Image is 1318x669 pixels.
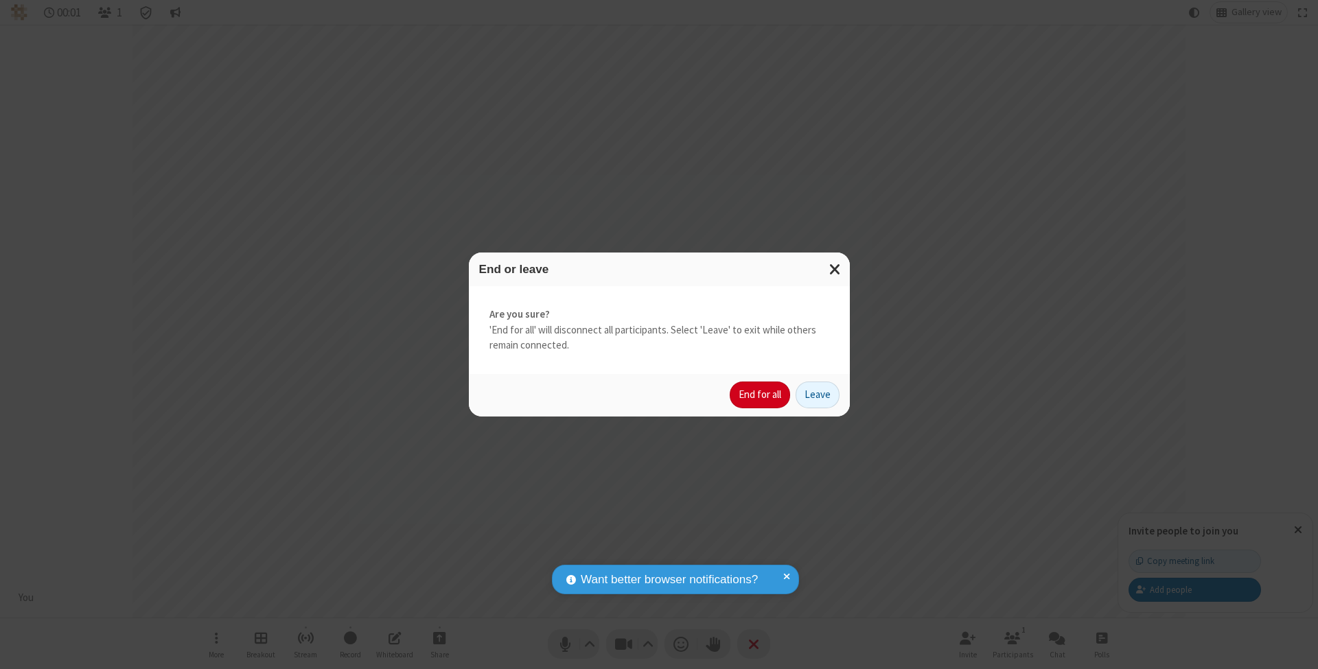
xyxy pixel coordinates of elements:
div: 'End for all' will disconnect all participants. Select 'Leave' to exit while others remain connec... [469,286,850,374]
button: Close modal [821,253,850,286]
span: Want better browser notifications? [581,571,758,589]
button: Leave [796,382,840,409]
button: End for all [730,382,790,409]
h3: End or leave [479,263,840,276]
strong: Are you sure? [489,307,829,322]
